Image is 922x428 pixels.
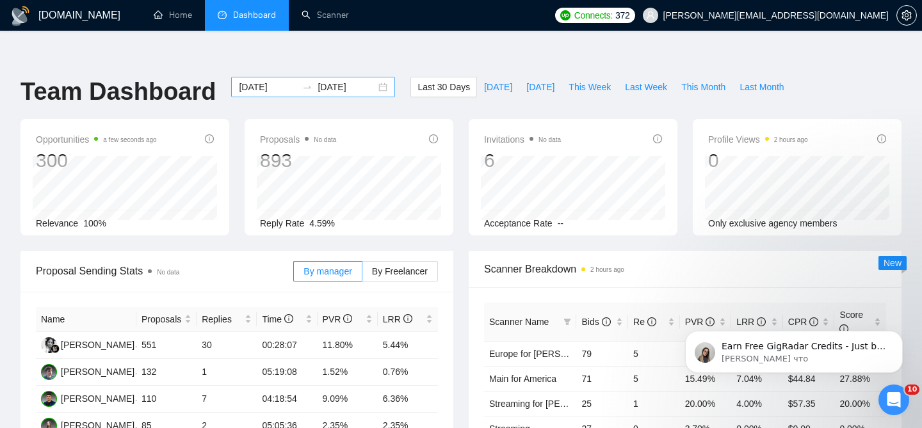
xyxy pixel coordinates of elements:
span: -- [558,218,563,228]
a: homeHome [154,10,192,20]
span: Proposal Sending Stats [36,263,293,279]
span: Last 30 Days [417,80,470,94]
span: Last Month [740,80,784,94]
span: to [302,82,312,92]
button: [DATE] [519,77,562,97]
span: Proposals [142,312,182,326]
span: info-circle [653,134,662,143]
span: No data [538,136,561,143]
td: 5 [628,341,680,366]
td: 6.36% [378,386,438,413]
iframe: Intercom notifications сообщение [666,304,922,393]
span: [DATE] [484,80,512,94]
div: 893 [260,148,336,173]
div: [PERSON_NAME] [61,338,134,352]
h1: Team Dashboard [20,77,216,107]
button: Last Month [732,77,791,97]
span: info-circle [284,314,293,323]
td: 4.00% [731,391,783,416]
div: 6 [484,148,561,173]
td: 551 [136,332,197,359]
td: 30 [197,332,257,359]
iframe: Intercom live chat [878,384,909,415]
a: Europe for [PERSON_NAME] [489,349,607,359]
span: No data [157,269,179,276]
span: Relevance [36,218,78,228]
span: Proposals [260,132,336,147]
time: a few seconds ago [103,136,156,143]
td: 71 [576,366,628,391]
div: [PERSON_NAME] [61,365,134,379]
td: 04:18:54 [257,386,317,413]
td: 7 [197,386,257,413]
td: 20.00% [834,391,886,416]
img: gigradar-bm.png [51,344,60,353]
img: VS [41,391,57,407]
input: End date [318,80,376,94]
td: $57.35 [783,391,835,416]
span: 372 [615,8,629,22]
span: user [646,11,655,20]
td: 5.44% [378,332,438,359]
span: By manager [303,266,352,276]
span: Acceptance Rate [484,218,553,228]
time: 2 hours ago [774,136,808,143]
td: 132 [136,359,197,386]
span: info-circle [403,314,412,323]
td: 05:19:08 [257,359,317,386]
span: Time [262,314,293,324]
a: Streaming for [PERSON_NAME] [489,399,619,409]
th: Name [36,307,136,332]
span: By Freelancer [372,266,428,276]
span: PVR [323,314,353,324]
span: info-circle [343,314,352,323]
span: Dashboard [233,10,276,20]
div: [PERSON_NAME] [61,392,134,406]
a: YZ[PERSON_NAME] [41,366,134,376]
input: Start date [239,80,297,94]
th: Replies [197,307,257,332]
span: info-circle [429,134,438,143]
span: dashboard [218,10,227,19]
div: 0 [708,148,808,173]
td: 25 [576,391,628,416]
img: GB [41,337,57,353]
span: Connects: [574,8,613,22]
button: setting [896,5,917,26]
span: info-circle [877,134,886,143]
span: Bids [581,317,610,327]
span: info-circle [602,317,611,326]
td: 110 [136,386,197,413]
span: This Week [569,80,611,94]
span: Opportunities [36,132,157,147]
button: [DATE] [477,77,519,97]
td: 11.80% [318,332,378,359]
th: Proposals [136,307,197,332]
span: Only exclusive agency members [708,218,837,228]
a: VS[PERSON_NAME] [41,393,134,403]
div: 300 [36,148,157,173]
span: info-circle [205,134,214,143]
span: [DATE] [526,80,554,94]
span: filter [561,312,574,331]
button: This Week [562,77,618,97]
span: Replies [202,312,242,326]
img: YZ [41,364,57,380]
button: Last Week [618,77,674,97]
span: No data [314,136,336,143]
span: LRR [383,314,412,324]
span: Re [633,317,656,327]
button: Last 30 Days [410,77,477,97]
td: 79 [576,341,628,366]
td: 1.52% [318,359,378,386]
span: Last Week [625,80,667,94]
span: Invitations [484,132,561,147]
span: swap-right [302,82,312,92]
td: 0.76% [378,359,438,386]
td: 00:28:07 [257,332,317,359]
span: setting [897,10,916,20]
td: 9.09% [318,386,378,413]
